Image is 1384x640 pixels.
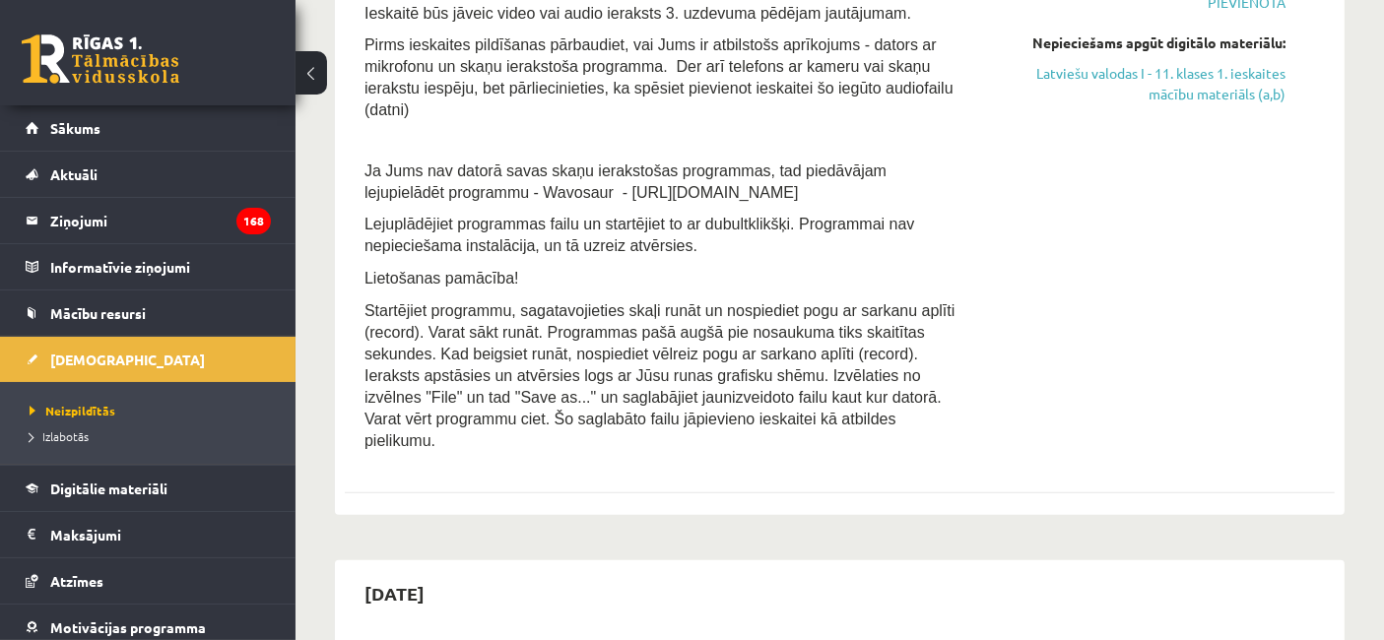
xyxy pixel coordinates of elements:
a: [DEMOGRAPHIC_DATA] [26,337,271,382]
span: Lejuplādējiet programmas failu un startējiet to ar dubultklikšķi. Programmai nav nepieciešama ins... [364,216,914,254]
span: Pirms ieskaites pildīšanas pārbaudiet, vai Jums ir atbilstošs aprīkojums - dators ar mikrofonu un... [364,36,954,118]
h2: [DATE] [345,570,444,616]
a: Atzīmes [26,558,271,604]
span: Lietošanas pamācība! [364,270,519,287]
span: Sākums [50,119,100,137]
i: 168 [236,208,271,234]
span: Neizpildītās [30,403,115,418]
legend: Maksājumi [50,512,271,557]
span: Ieskaitē būs jāveic video vai audio ieraksts 3. uzdevuma pēdējam jautājumam. [364,5,911,22]
a: Digitālie materiāli [26,466,271,511]
span: Mācību resursi [50,304,146,322]
a: Informatīvie ziņojumi [26,244,271,289]
div: Nepieciešams apgūt digitālo materiālu: [998,32,1285,53]
a: Latviešu valodas I - 11. klases 1. ieskaites mācību materiāls (a,b) [998,63,1285,104]
legend: Ziņojumi [50,198,271,243]
span: Motivācijas programma [50,618,206,636]
a: Maksājumi [26,512,271,557]
a: Izlabotās [30,427,276,445]
a: Ziņojumi168 [26,198,271,243]
span: Aktuāli [50,165,98,183]
span: Izlabotās [30,428,89,444]
a: Mācību resursi [26,290,271,336]
span: [DEMOGRAPHIC_DATA] [50,351,205,368]
legend: Informatīvie ziņojumi [50,244,271,289]
span: Digitālie materiāli [50,480,167,497]
span: Atzīmes [50,572,103,590]
span: Ja Jums nav datorā savas skaņu ierakstošas programmas, tad piedāvājam lejupielādēt programmu - Wa... [364,162,887,201]
a: Rīgas 1. Tālmācības vidusskola [22,34,179,84]
a: Aktuāli [26,152,271,197]
a: Neizpildītās [30,402,276,419]
span: Startējiet programmu, sagatavojieties skaļi runāt un nospiediet pogu ar sarkanu aplīti (record). ... [364,302,955,449]
a: Sākums [26,105,271,151]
